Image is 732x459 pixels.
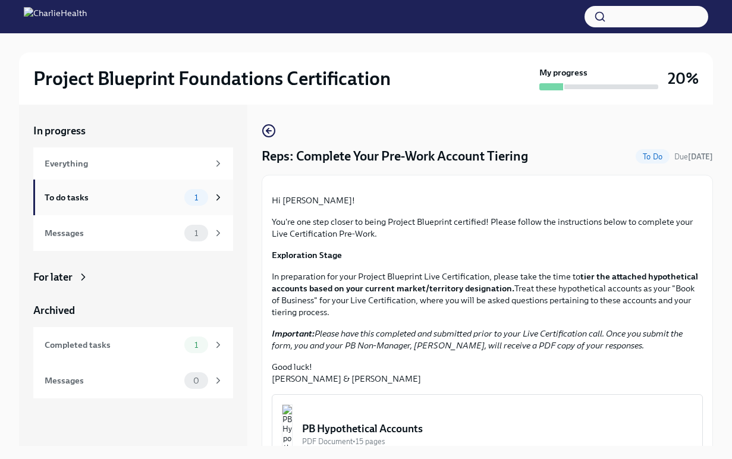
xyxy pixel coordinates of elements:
h3: 20% [668,68,699,89]
strong: Exploration Stage [272,250,342,260]
span: 0 [186,376,206,385]
a: Messages0 [33,363,233,398]
strong: Important: [272,328,315,339]
a: To do tasks1 [33,180,233,215]
span: 1 [187,193,205,202]
span: To Do [636,152,670,161]
a: Completed tasks1 [33,327,233,363]
div: For later [33,270,73,284]
div: Messages [45,227,180,240]
p: Good luck! [PERSON_NAME] & [PERSON_NAME] [272,361,703,385]
div: PB Hypothetical Accounts [302,422,693,436]
p: You're one step closer to being Project Blueprint certified! Please follow the instructions below... [272,216,703,240]
a: Messages1 [33,215,233,251]
span: September 8th, 2025 09:00 [674,151,713,162]
div: Messages [45,374,180,387]
p: Hi [PERSON_NAME]! [272,194,703,206]
p: In preparation for your Project Blueprint Live Certification, please take the time to Treat these... [272,271,703,318]
div: Everything [45,157,208,170]
div: To do tasks [45,191,180,204]
h4: Reps: Complete Your Pre-Work Account Tiering [262,147,528,165]
span: 1 [187,229,205,238]
a: In progress [33,124,233,138]
a: Archived [33,303,233,317]
img: CharlieHealth [24,7,87,26]
h2: Project Blueprint Foundations Certification [33,67,391,90]
span: Due [674,152,713,161]
a: For later [33,270,233,284]
a: Everything [33,147,233,180]
div: PDF Document • 15 pages [302,436,693,447]
strong: My progress [539,67,588,78]
em: Please have this completed and submitted prior to your Live Certification call. Once you submit t... [272,328,683,351]
strong: [DATE] [688,152,713,161]
span: 1 [187,341,205,350]
div: Completed tasks [45,338,180,351]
